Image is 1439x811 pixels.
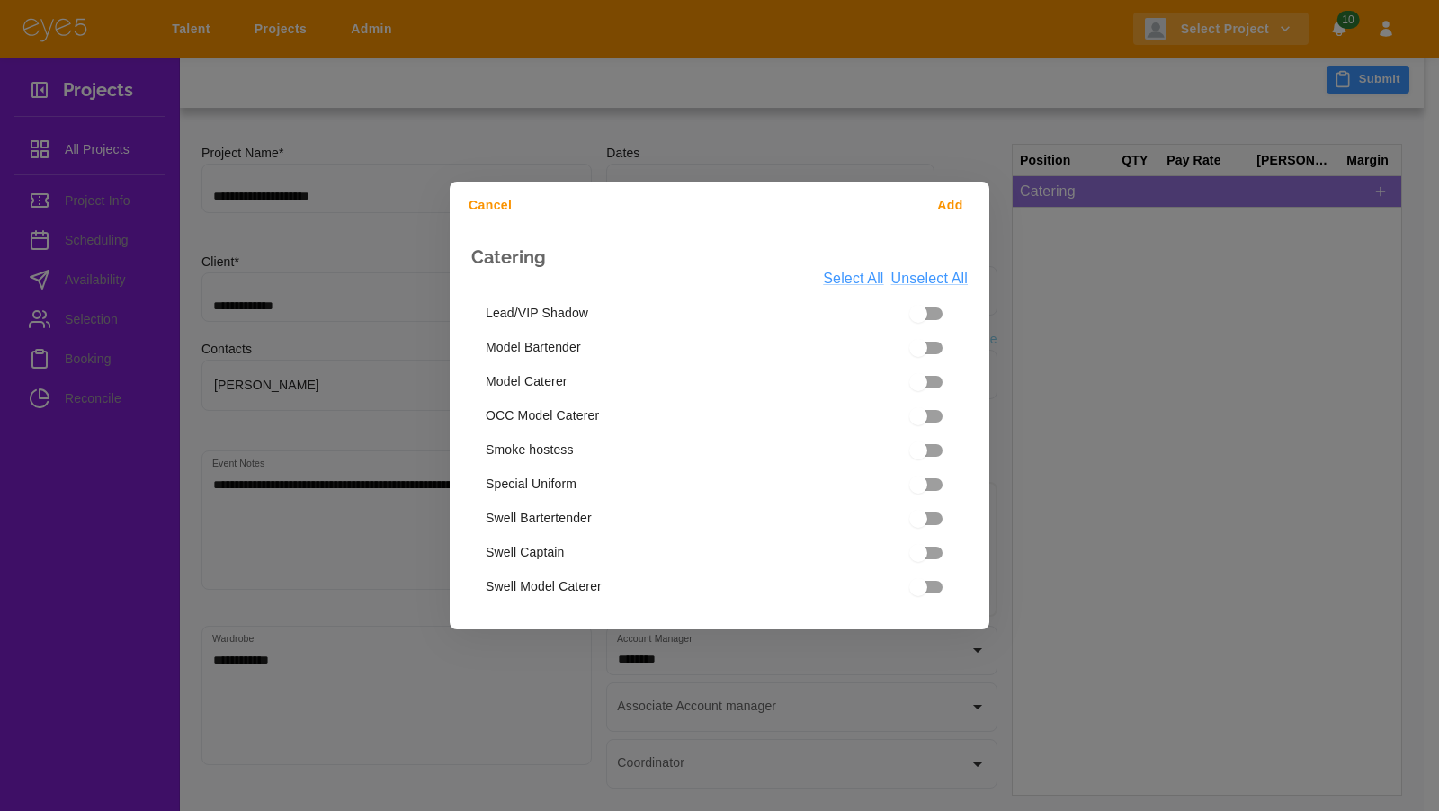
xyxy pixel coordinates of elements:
[471,331,968,365] div: Model Bartender
[471,570,968,604] div: Swell Model Caterer
[471,536,968,570] div: Swell Captain
[457,189,530,222] button: Cancel
[471,433,968,468] div: Smoke hostess
[925,189,982,222] button: Add
[486,577,925,597] span: Swell Model Caterer
[471,365,968,399] div: Model Caterer
[891,268,968,290] a: Unselect All
[486,338,925,358] span: Model Bartender
[471,468,968,502] div: Special Uniform
[486,406,925,426] span: OCC Model Caterer
[471,246,968,268] h3: Catering
[471,399,968,433] div: OCC Model Caterer
[486,372,925,392] span: Model Caterer
[471,297,968,331] div: Lead/VIP Shadow
[486,509,925,529] span: Swell Bartertender
[486,543,925,563] span: Swell Captain
[486,441,925,460] span: Smoke hostess
[823,268,883,290] a: Select All
[486,475,925,495] span: Special Uniform
[471,502,968,536] div: Swell Bartertender
[486,304,925,324] span: Lead/VIP Shadow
